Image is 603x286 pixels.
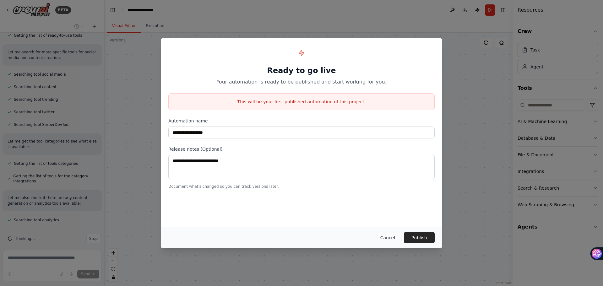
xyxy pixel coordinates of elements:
[375,232,400,243] button: Cancel
[168,146,435,152] label: Release notes (Optional)
[17,40,22,45] img: tab_domain_overview_orange.svg
[168,78,435,86] p: Your automation is ready to be published and start working for you.
[16,16,69,21] div: Domain: [DOMAIN_NAME]
[18,10,31,15] div: v 4.0.25
[10,16,15,21] img: website_grey.svg
[168,184,435,189] p: Document what's changed so you can track versions later.
[168,118,435,124] label: Automation name
[69,40,106,44] div: Keywords by Traffic
[62,40,68,45] img: tab_keywords_by_traffic_grey.svg
[404,232,435,243] button: Publish
[24,40,56,44] div: Domain Overview
[168,66,435,76] h1: Ready to go live
[169,99,434,105] p: This will be your first published automation of this project.
[10,10,15,15] img: logo_orange.svg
